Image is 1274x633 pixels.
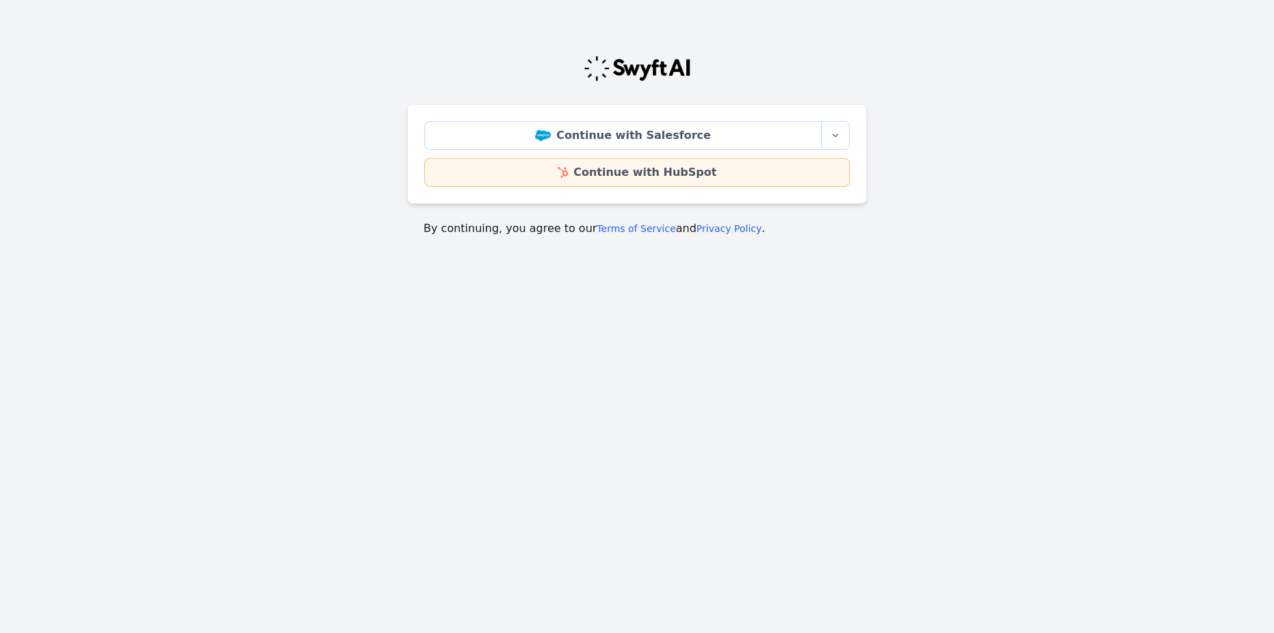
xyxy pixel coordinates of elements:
[424,220,850,237] p: By continuing, you agree to our and .
[535,130,551,141] img: Salesforce
[424,158,850,187] a: Continue with HubSpot
[424,121,822,150] a: Continue with Salesforce
[597,223,675,234] a: Terms of Service
[583,55,691,82] img: Swyft Logo
[558,167,568,178] img: HubSpot
[697,223,762,234] a: Privacy Policy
